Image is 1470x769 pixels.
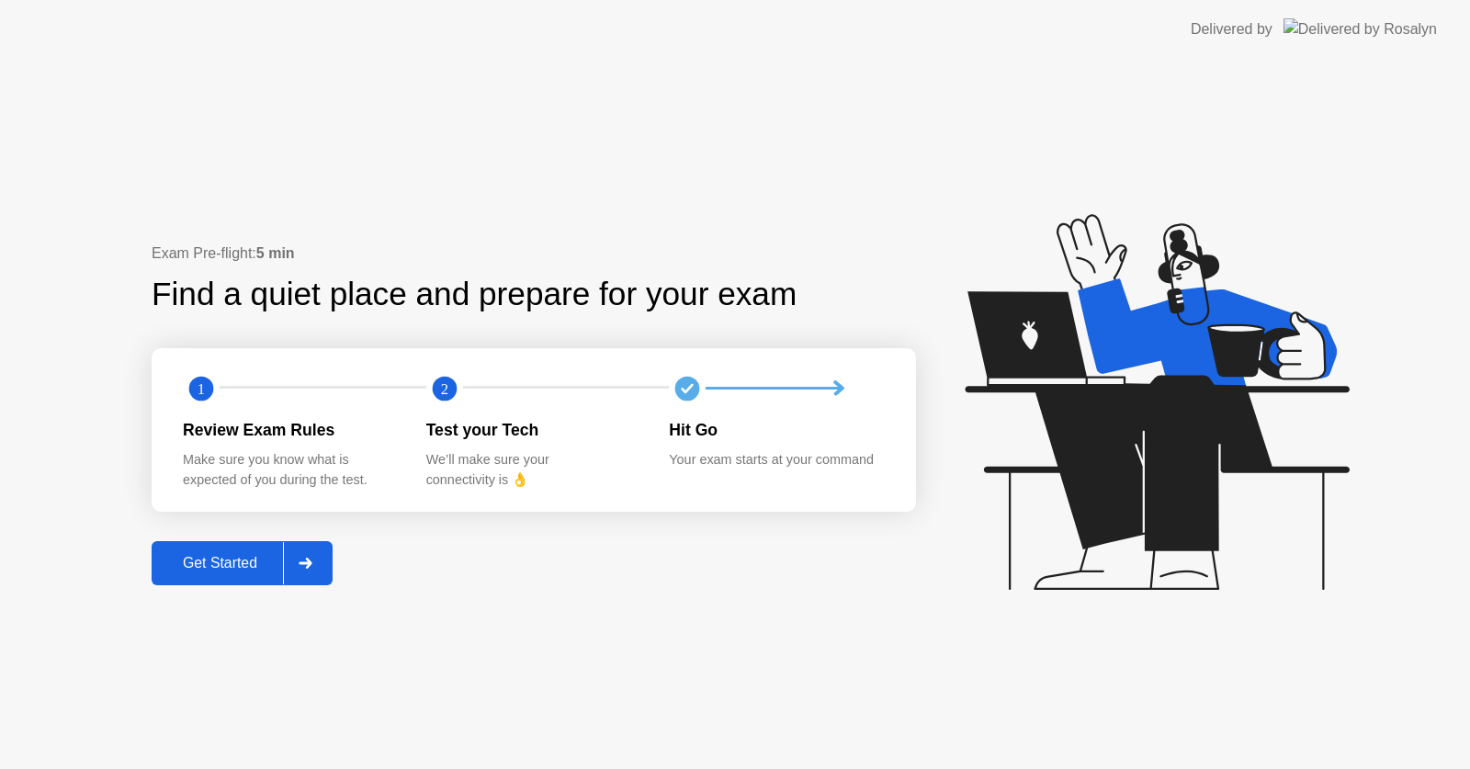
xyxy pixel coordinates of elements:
text: 2 [441,379,448,397]
button: Get Started [152,541,333,585]
div: Delivered by [1191,18,1272,40]
div: Your exam starts at your command [669,450,883,470]
div: Hit Go [669,418,883,442]
div: Get Started [157,555,283,571]
img: Delivered by Rosalyn [1283,18,1437,40]
div: Exam Pre-flight: [152,243,916,265]
div: Make sure you know what is expected of you during the test. [183,450,397,490]
b: 5 min [256,245,295,261]
div: Find a quiet place and prepare for your exam [152,270,799,319]
div: Test your Tech [426,418,640,442]
div: Review Exam Rules [183,418,397,442]
text: 1 [198,379,205,397]
div: We’ll make sure your connectivity is 👌 [426,450,640,490]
